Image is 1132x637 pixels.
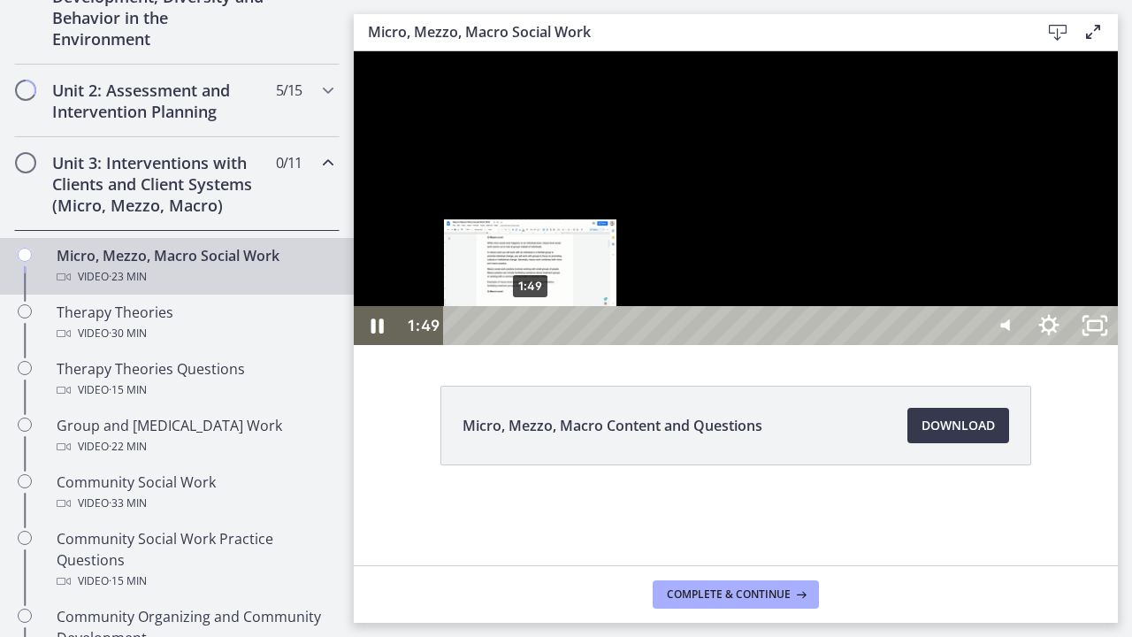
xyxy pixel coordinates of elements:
button: Show settings menu [672,255,718,294]
button: Unfullscreen [718,255,764,294]
div: Therapy Theories Questions [57,358,333,401]
div: Therapy Theories [57,302,333,344]
div: Video [57,493,333,514]
div: Video [57,266,333,288]
h2: Unit 2: Assessment and Intervention Planning [52,80,268,122]
span: · 15 min [109,571,147,592]
span: Micro, Mezzo, Macro Content and Questions [463,415,762,436]
div: Video [57,380,333,401]
span: · 22 min [109,436,147,457]
iframe: Video Lesson [354,51,1118,345]
div: Video [57,571,333,592]
span: 5 / 15 [276,80,302,101]
span: 0 / 11 [276,152,302,173]
a: Download [907,408,1009,443]
div: Video [57,323,333,344]
span: · 30 min [109,323,147,344]
span: Download [922,415,995,436]
h2: Unit 3: Interventions with Clients and Client Systems (Micro, Mezzo, Macro) [52,152,268,216]
div: Community Social Work Practice Questions [57,528,333,592]
div: Micro, Mezzo, Macro Social Work [57,245,333,288]
div: Group and [MEDICAL_DATA] Work [57,415,333,457]
div: Community Social Work [57,472,333,514]
h3: Micro, Mezzo, Macro Social Work [368,21,1012,42]
span: Complete & continue [667,587,791,602]
span: · 23 min [109,266,147,288]
button: Complete & continue [653,580,819,609]
span: · 33 min [109,493,147,514]
button: Mute [626,255,672,294]
span: · 15 min [109,380,147,401]
div: Video [57,436,333,457]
